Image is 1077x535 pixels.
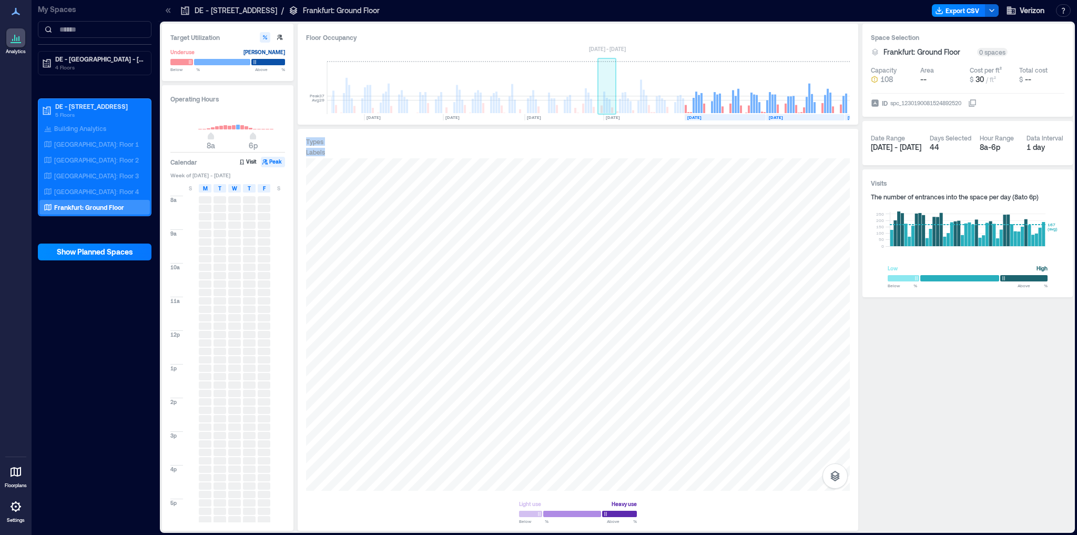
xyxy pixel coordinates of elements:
span: 1p [170,365,177,372]
span: 6p [249,141,258,150]
span: [DATE] - [DATE] [871,143,921,152]
span: Below % [170,66,200,73]
text: [DATE] [445,115,460,120]
span: T [218,184,221,193]
span: 30 [976,75,984,84]
div: Total cost [1019,66,1048,74]
p: Settings [7,517,25,523]
p: 5 Floors [55,110,144,119]
button: Visit [238,157,260,167]
div: 8a - 6p [980,142,1018,153]
span: Frankfurt: Ground Floor [883,47,960,57]
div: Hour Range [980,134,1014,142]
div: 1 day [1027,142,1065,153]
p: My Spaces [38,4,151,15]
tspan: 0 [881,244,884,249]
tspan: 100 [876,230,884,236]
span: W [232,184,237,193]
span: 3p [170,432,177,439]
span: ID [882,98,888,108]
p: Building Analytics [54,124,106,133]
span: Below % [519,518,548,524]
div: 44 [930,142,971,153]
span: Below % [888,282,917,289]
h3: Visits [871,178,1064,188]
button: 108 [871,74,916,85]
p: DE - [STREET_ADDRESS] [195,5,277,16]
h3: Target Utilization [170,32,285,43]
p: 4 Floors [55,63,144,72]
button: Show Planned Spaces [38,244,151,260]
div: Types [306,137,323,146]
div: spc_1230190081524892520 [889,98,962,108]
span: Show Planned Spaces [57,247,133,257]
p: Frankfurt: Ground Floor [54,203,124,211]
button: Peak [261,157,285,167]
span: Verizon [1020,5,1044,16]
a: Analytics [3,25,29,58]
div: High [1037,263,1048,274]
p: DE - [STREET_ADDRESS] [55,102,144,110]
text: [DATE] [527,115,541,120]
text: [DATE] [769,115,783,120]
div: Heavy use [612,499,637,509]
span: 4p [170,466,177,473]
div: The number of entrances into the space per day ( 8a to 6p ) [871,193,1064,201]
button: $ 30 / ft² [970,74,1015,85]
span: -- [1025,75,1031,84]
span: 108 [880,74,893,85]
tspan: 50 [879,237,884,242]
p: [GEOGRAPHIC_DATA]: Floor 3 [54,171,139,180]
div: Days Selected [930,134,971,142]
text: [DATE] [606,115,620,120]
div: Data Interval [1027,134,1063,142]
h3: Calendar [170,157,197,167]
p: [GEOGRAPHIC_DATA]: Floor 1 [54,140,139,148]
div: Area [920,66,934,74]
span: Above % [607,518,637,524]
p: / [281,5,284,16]
div: Capacity [871,66,897,74]
div: Cost per ft² [970,66,1002,74]
span: Above % [255,66,285,73]
text: [DATE] [367,115,381,120]
span: -- [920,75,927,84]
span: S [277,184,280,193]
span: 5p [170,499,177,507]
a: Floorplans [2,459,30,492]
span: 9a [170,230,177,237]
tspan: 200 [876,218,884,223]
span: / ft² [986,76,996,83]
div: [PERSON_NAME] [243,47,285,57]
p: Analytics [6,48,26,55]
a: Settings [3,494,28,527]
span: F [263,184,266,193]
button: Export CSV [932,4,985,17]
div: Light use [519,499,541,509]
span: T [248,184,251,193]
p: Frankfurt: Ground Floor [303,5,380,16]
div: Low [888,263,898,274]
p: [GEOGRAPHIC_DATA]: Floor 2 [54,156,139,164]
h3: Operating Hours [170,94,285,104]
div: Underuse [170,47,195,57]
h3: Space Selection [871,32,1064,43]
p: Floorplans [5,482,27,489]
div: Floor Occupancy [306,32,850,43]
p: DE - [GEOGRAPHIC_DATA] - [STREET_ADDRESS] [55,55,144,63]
span: Above % [1018,282,1048,289]
span: $ [1019,76,1023,83]
span: 2p [170,398,177,406]
div: Labels [306,148,325,156]
span: 8a [207,141,215,150]
span: 11a [170,297,180,305]
tspan: 150 [876,224,884,229]
span: $ [970,76,973,83]
div: 0 spaces [977,48,1008,56]
span: Week of [DATE] - [DATE] [170,171,285,179]
button: IDspc_1230190081524892520 [968,99,977,107]
text: [DATE] [848,115,862,120]
span: M [203,184,208,193]
button: Frankfurt: Ground Floor [883,47,973,57]
div: Date Range [871,134,905,142]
